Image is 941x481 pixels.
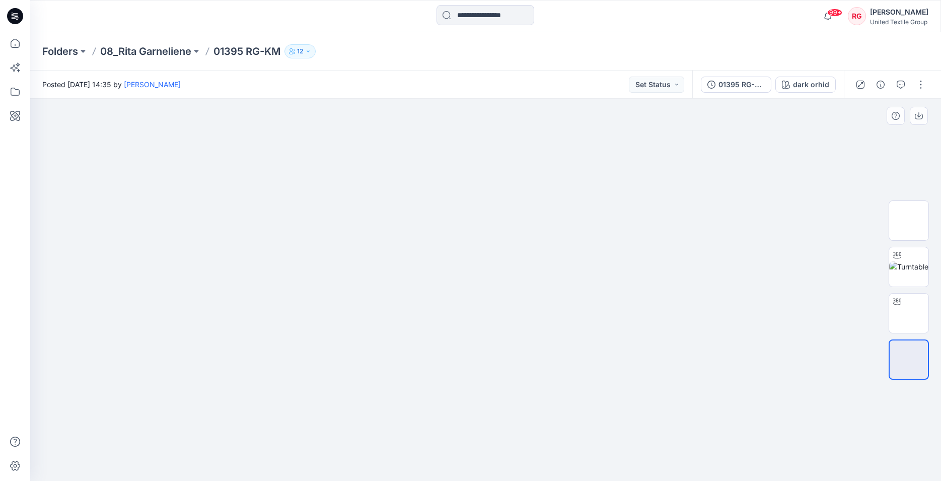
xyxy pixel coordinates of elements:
img: Turntable [889,261,928,272]
div: United Textile Group [870,18,928,26]
button: 01395 RG-KM [701,77,771,93]
div: dark orhid [793,79,829,90]
button: 12 [284,44,316,58]
span: Posted [DATE] 14:35 by [42,79,181,90]
a: 08_Rita Garneliene [100,44,191,58]
span: 99+ [827,9,842,17]
div: RG [848,7,866,25]
button: dark orhid [775,77,836,93]
p: 12 [297,46,303,57]
a: [PERSON_NAME] [124,80,181,89]
div: 01395 RG-KM [718,79,765,90]
div: [PERSON_NAME] [870,6,928,18]
p: 01395 RG-KM [213,44,280,58]
button: Details [873,77,889,93]
a: Folders [42,44,78,58]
